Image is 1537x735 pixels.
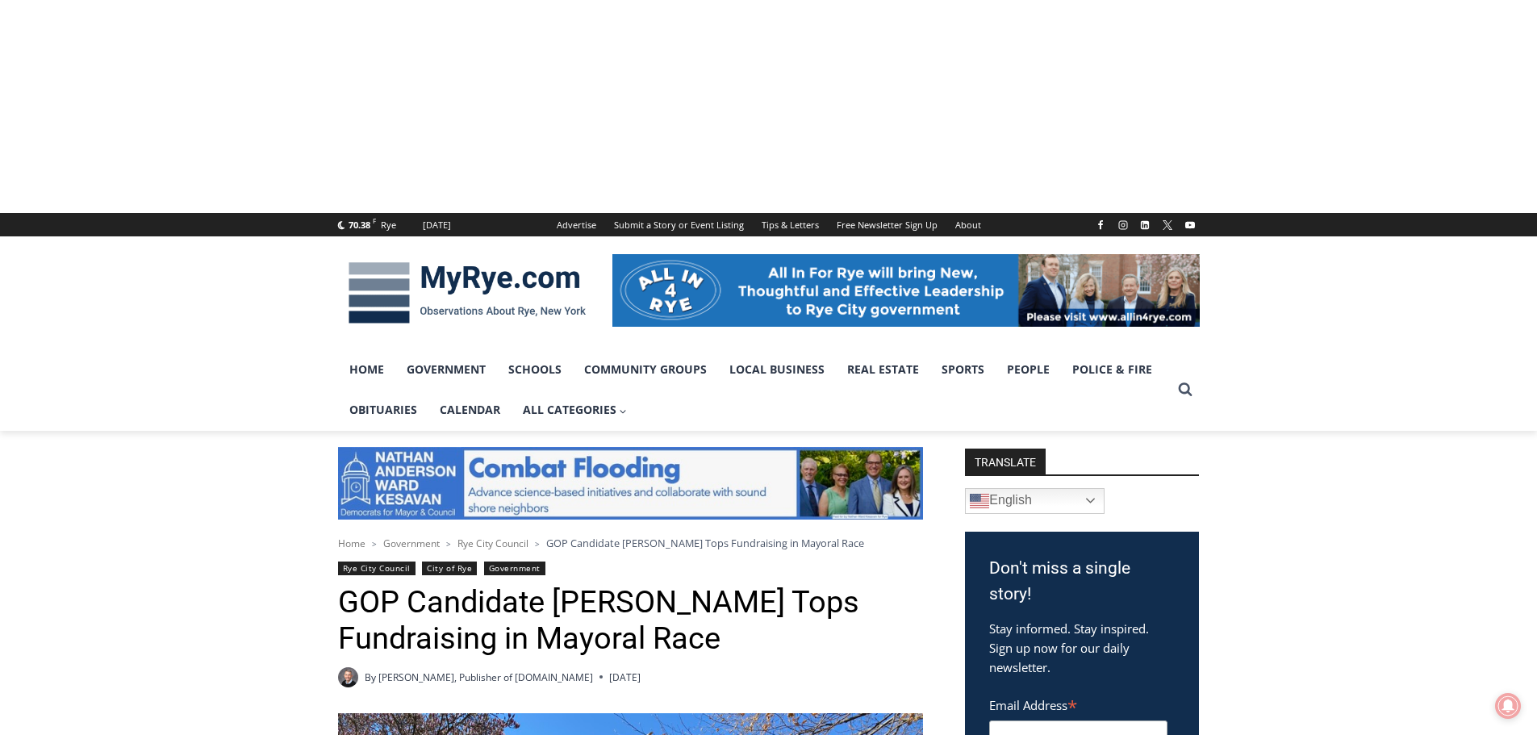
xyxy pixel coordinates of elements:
label: Email Address [989,689,1167,718]
a: Rye City Council [338,562,416,575]
span: By [365,670,376,685]
strong: TRANSLATE [965,449,1046,474]
a: X [1158,215,1177,235]
a: Government [484,562,545,575]
span: > [446,538,451,549]
a: Submit a Story or Event Listing [605,213,753,236]
a: All Categories [512,390,639,430]
a: Local Business [718,349,836,390]
a: YouTube [1180,215,1200,235]
a: Author image [338,667,358,687]
a: People [996,349,1061,390]
a: Schools [497,349,573,390]
a: Obituaries [338,390,428,430]
time: [DATE] [609,670,641,685]
a: Tips & Letters [753,213,828,236]
h1: GOP Candidate [PERSON_NAME] Tops Fundraising in Mayoral Race [338,584,923,658]
a: Rye City Council [457,537,528,550]
a: Calendar [428,390,512,430]
p: Stay informed. Stay inspired. Sign up now for our daily newsletter. [989,619,1175,677]
span: > [535,538,540,549]
a: City of Rye [422,562,477,575]
a: Government [395,349,497,390]
nav: Breadcrumbs [338,535,923,551]
nav: Primary Navigation [338,349,1171,431]
a: Instagram [1113,215,1133,235]
a: [PERSON_NAME], Publisher of [DOMAIN_NAME] [378,670,593,684]
button: View Search Form [1171,375,1200,404]
h3: Don't miss a single story! [989,556,1175,607]
a: Community Groups [573,349,718,390]
a: Sports [930,349,996,390]
div: Rye [381,218,396,232]
img: MyRye.com [338,251,596,335]
a: Home [338,537,365,550]
a: Home [338,349,395,390]
div: [DATE] [423,218,451,232]
a: Real Estate [836,349,930,390]
span: 70.38 [349,219,370,231]
img: All in for Rye [612,254,1200,327]
a: Facebook [1091,215,1110,235]
a: Free Newsletter Sign Up [828,213,946,236]
a: About [946,213,990,236]
span: GOP Candidate [PERSON_NAME] Tops Fundraising in Mayoral Race [546,536,864,550]
span: All Categories [523,401,628,419]
a: Police & Fire [1061,349,1163,390]
span: F [373,216,376,225]
a: Government [383,537,440,550]
img: en [970,491,989,511]
a: Advertise [548,213,605,236]
a: Linkedin [1135,215,1155,235]
nav: Secondary Navigation [548,213,990,236]
span: > [372,538,377,549]
a: English [965,488,1105,514]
